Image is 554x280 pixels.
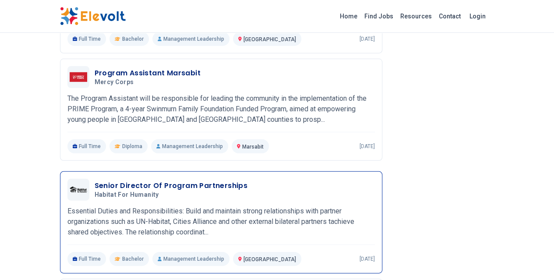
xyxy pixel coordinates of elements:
[60,7,126,25] img: Elevolt
[151,139,228,153] p: Management Leadership
[67,66,375,153] a: Mercy CorpsProgram Assistant MarsabitMercy CorpsThe Program Assistant will be responsible for lea...
[95,191,159,199] span: Habitat for Humanity
[336,9,361,23] a: Home
[67,32,106,46] p: Full Time
[360,255,375,262] p: [DATE]
[510,238,554,280] iframe: Chat Widget
[67,179,375,266] a: Habitat for HumanitySenior Director Of Program PartnershipsHabitat for HumanityEssential Duties a...
[70,72,87,82] img: Mercy Corps
[95,181,248,191] h3: Senior Director Of Program Partnerships
[360,35,375,43] p: [DATE]
[122,255,144,262] span: Bachelor
[152,252,229,266] p: Management Leadership
[95,78,134,86] span: Mercy Corps
[67,206,375,237] p: Essential Duties and Responsibilities: Build and maintain strong relationships with partner organ...
[242,144,264,150] span: Marsabit
[397,9,435,23] a: Resources
[152,32,229,46] p: Management Leadership
[70,187,87,192] img: Habitat for Humanity
[67,139,106,153] p: Full Time
[67,252,106,266] p: Full Time
[464,7,491,25] a: Login
[95,68,201,78] h3: Program Assistant Marsabit
[360,143,375,150] p: [DATE]
[435,9,464,23] a: Contact
[361,9,397,23] a: Find Jobs
[243,256,296,262] span: [GEOGRAPHIC_DATA]
[122,35,144,43] span: Bachelor
[243,36,296,43] span: [GEOGRAPHIC_DATA]
[67,93,375,125] p: The Program Assistant will be responsible for leading the community in the implementation of the ...
[122,143,142,150] span: Diploma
